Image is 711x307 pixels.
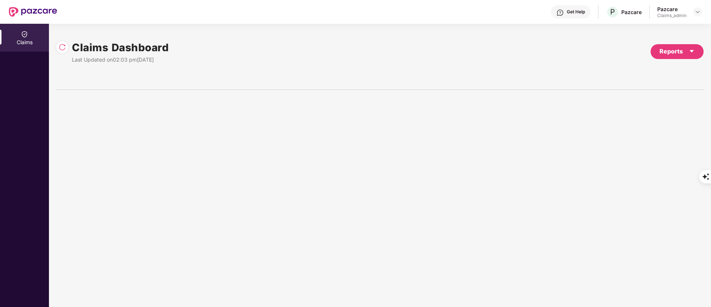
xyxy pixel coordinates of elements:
img: svg+xml;base64,PHN2ZyBpZD0iRHJvcGRvd24tMzJ4MzIiIHhtbG5zPSJodHRwOi8vd3d3LnczLm9yZy8yMDAwL3N2ZyIgd2... [695,9,701,15]
div: Get Help [567,9,585,15]
div: Pazcare [657,6,687,13]
div: Claims_admin [657,13,687,19]
img: svg+xml;base64,PHN2ZyBpZD0iQ2xhaW0iIHhtbG5zPSJodHRwOi8vd3d3LnczLm9yZy8yMDAwL3N2ZyIgd2lkdGg9IjIwIi... [21,30,28,38]
span: P [610,7,615,16]
div: Pazcare [621,9,642,16]
img: New Pazcare Logo [9,7,57,17]
img: svg+xml;base64,PHN2ZyBpZD0iSGVscC0zMngzMiIgeG1sbnM9Imh0dHA6Ly93d3cudzMub3JnLzIwMDAvc3ZnIiB3aWR0aD... [556,9,564,16]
